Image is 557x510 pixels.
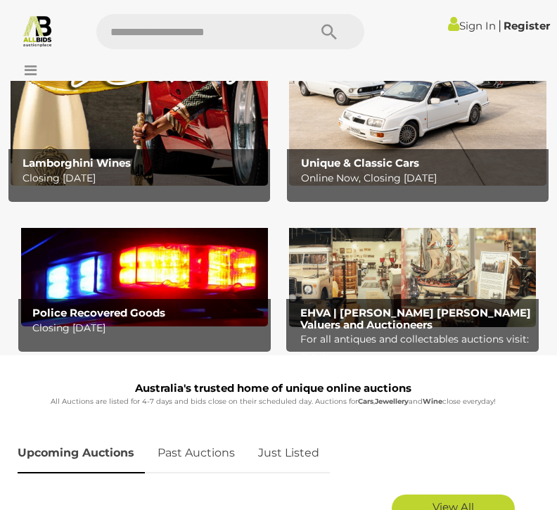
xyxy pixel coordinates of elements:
button: Search [294,14,364,49]
a: Police Recovered Goods Police Recovered Goods Closing [DATE] [21,214,268,326]
span: | [498,18,501,33]
p: Online Now, Closing [DATE] [301,170,542,187]
strong: Wine [423,397,442,406]
strong: Jewellery [375,397,409,406]
img: Police Recovered Goods [21,214,268,326]
b: EHVA | [PERSON_NAME] [PERSON_NAME] Valuers and Auctioneers [300,306,531,331]
b: Unique & Classic Cars [301,156,419,170]
a: Just Listed [248,433,330,474]
strong: Cars [358,397,373,406]
a: Upcoming Auctions [18,433,145,474]
a: Sign In [448,19,496,32]
b: Lamborghini Wines [23,156,131,170]
a: Past Auctions [147,433,245,474]
b: Police Recovered Goods [32,306,165,319]
h1: Australia's trusted home of unique online auctions [18,383,529,395]
p: All Auctions are listed for 4-7 days and bids close on their scheduled day. Auctions for , and cl... [18,395,529,408]
p: For all antiques and collectables auctions visit: EHVA [300,331,531,366]
p: Closing [DATE] [23,170,263,187]
a: EHVA | Evans Hastings Valuers and Auctioneers EHVA | [PERSON_NAME] [PERSON_NAME] Valuers and Auct... [289,214,536,327]
img: EHVA | Evans Hastings Valuers and Auctioneers [289,214,536,327]
img: Allbids.com.au [21,14,54,47]
a: Register [504,19,550,32]
p: Closing [DATE] [32,319,263,337]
